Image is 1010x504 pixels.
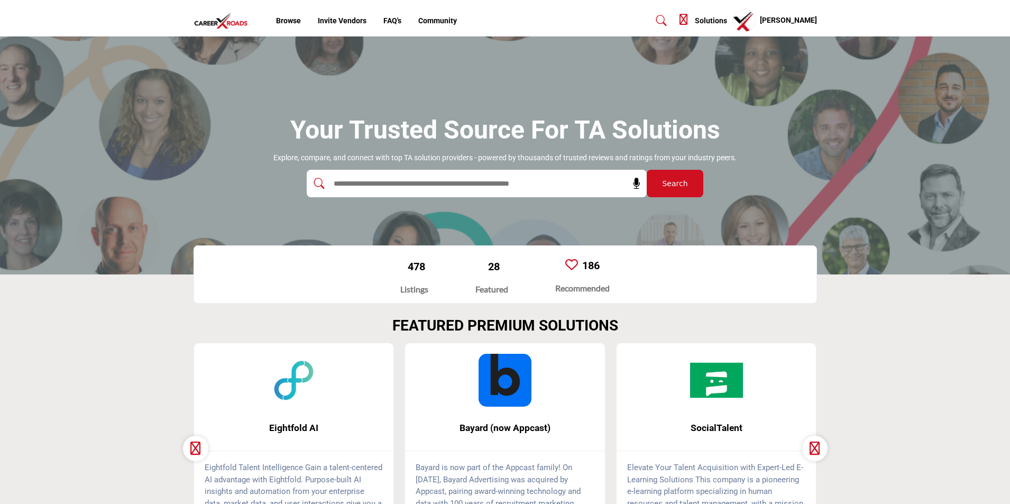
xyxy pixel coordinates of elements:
[421,421,589,435] span: Bayard (now Appcast)
[273,153,737,163] p: Explore, compare, and connect with top TA solution providers - powered by thousands of trusted re...
[276,16,301,25] a: Browse
[680,14,727,27] div: Solutions
[405,414,605,442] a: Bayard (now Appcast)
[632,414,801,442] b: SocialTalent
[646,12,674,29] a: Search
[408,260,425,273] a: 478
[475,283,508,296] div: Featured
[479,354,531,407] img: Bayard (now Appcast)
[194,414,394,442] a: Eightfold AI
[318,16,366,25] a: Invite Vendors
[267,354,320,407] img: Eightfold AI
[582,259,600,272] a: 186
[400,283,428,296] div: Listings
[695,16,727,25] h5: Solutions
[732,9,756,32] button: Show hide supplier dropdown
[210,421,378,435] span: Eightfold AI
[632,421,801,435] span: SocialTalent
[647,170,703,197] button: Search
[383,16,401,25] a: FAQ's
[555,282,610,295] div: Recommended
[290,114,720,146] h1: Your Trusted Source for TA Solutions
[421,414,589,442] b: Bayard (now Appcast)
[662,178,687,189] span: Search
[488,260,500,273] a: 28
[760,15,817,26] h5: [PERSON_NAME]
[617,414,816,442] a: SocialTalent
[418,16,457,25] a: Community
[194,12,254,30] img: Site Logo
[210,414,378,442] b: Eightfold AI
[392,317,618,335] h2: FEATURED PREMIUM SOLUTIONS
[565,258,578,273] a: Go to Recommended
[690,354,743,407] img: SocialTalent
